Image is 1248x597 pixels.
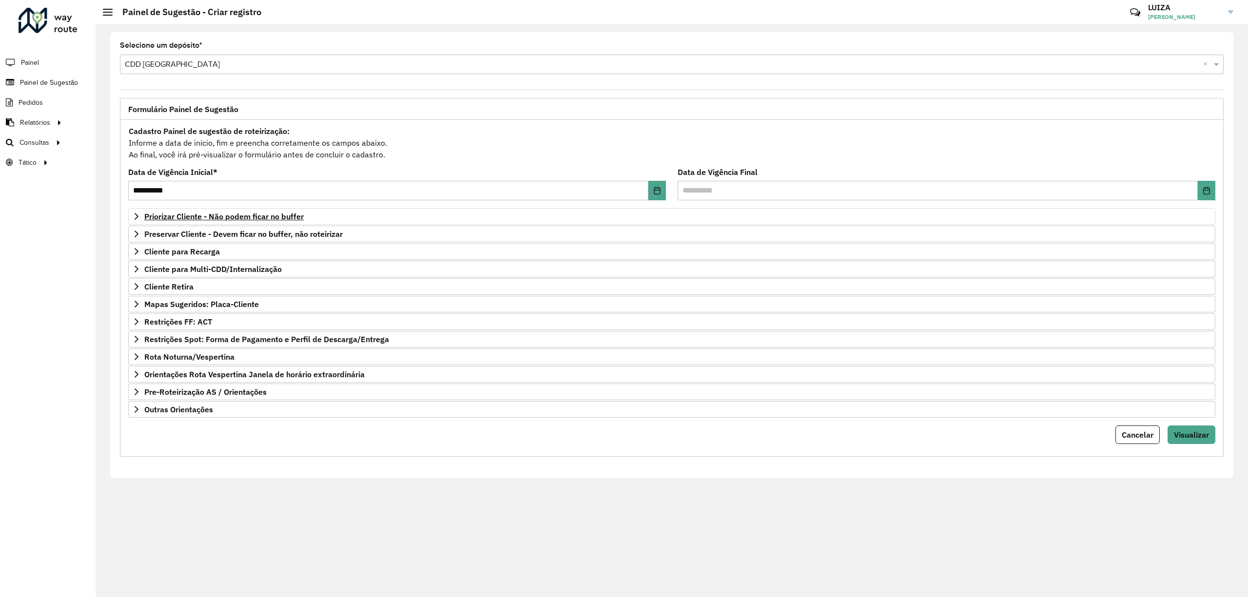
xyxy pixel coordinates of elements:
button: Cancelar [1115,425,1160,444]
h3: LUIZA [1148,3,1221,12]
a: Outras Orientações [128,401,1215,418]
a: Restrições FF: ACT [128,313,1215,330]
span: Cliente para Multi-CDD/Internalização [144,265,282,273]
span: Cliente Retira [144,283,194,290]
span: Tático [19,157,37,168]
span: Pre-Roteirização AS / Orientações [144,388,267,396]
span: Painel de Sugestão [20,77,78,88]
strong: Cadastro Painel de sugestão de roteirização: [129,126,290,136]
span: Restrições Spot: Forma de Pagamento e Perfil de Descarga/Entrega [144,335,389,343]
label: Data de Vigência Final [678,166,758,178]
button: Choose Date [648,181,666,200]
a: Cliente para Multi-CDD/Internalização [128,261,1215,277]
span: Cancelar [1122,430,1153,440]
a: Pre-Roteirização AS / Orientações [128,384,1215,400]
span: Formulário Painel de Sugestão [128,105,238,113]
span: Clear all [1203,58,1211,70]
span: [PERSON_NAME] [1148,13,1221,21]
span: Outras Orientações [144,405,213,413]
a: Contato Rápido [1125,2,1146,23]
span: Cliente para Recarga [144,248,220,255]
button: Choose Date [1198,181,1215,200]
span: Relatórios [20,117,50,128]
a: Mapas Sugeridos: Placa-Cliente [128,296,1215,312]
span: Painel [21,58,39,68]
h2: Painel de Sugestão - Criar registro [113,7,261,18]
a: Cliente Retira [128,278,1215,295]
a: Rota Noturna/Vespertina [128,348,1215,365]
button: Visualizar [1168,425,1215,444]
span: Preservar Cliente - Devem ficar no buffer, não roteirizar [144,230,343,238]
span: Pedidos [19,97,43,108]
a: Priorizar Cliente - Não podem ficar no buffer [128,208,1215,225]
div: Informe a data de inicio, fim e preencha corretamente os campos abaixo. Ao final, você irá pré-vi... [128,125,1215,161]
a: Cliente para Recarga [128,243,1215,260]
span: Mapas Sugeridos: Placa-Cliente [144,300,259,308]
span: Orientações Rota Vespertina Janela de horário extraordinária [144,370,365,378]
span: Visualizar [1174,430,1209,440]
label: Data de Vigência Inicial [128,166,217,178]
span: Consultas [19,137,49,148]
label: Selecione um depósito [120,39,202,51]
span: Restrições FF: ACT [144,318,212,326]
a: Orientações Rota Vespertina Janela de horário extraordinária [128,366,1215,383]
a: Restrições Spot: Forma de Pagamento e Perfil de Descarga/Entrega [128,331,1215,347]
a: Preservar Cliente - Devem ficar no buffer, não roteirizar [128,226,1215,242]
span: Priorizar Cliente - Não podem ficar no buffer [144,212,304,220]
span: Rota Noturna/Vespertina [144,353,234,361]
